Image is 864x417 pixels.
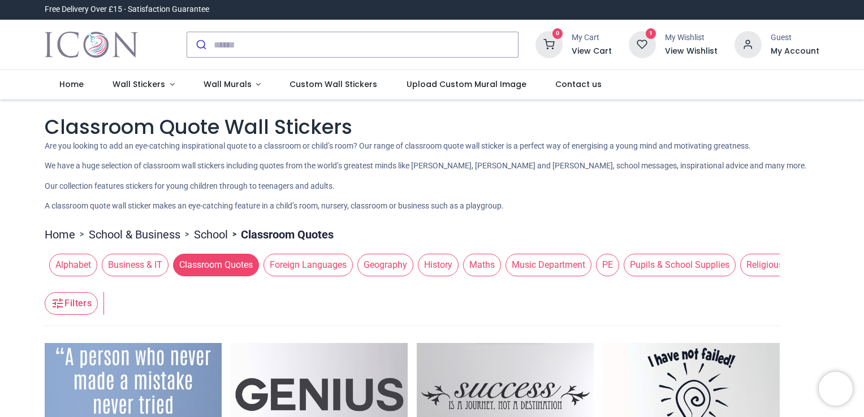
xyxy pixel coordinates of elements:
span: Contact us [555,79,602,90]
span: Pupils & School Supplies [624,254,736,276]
a: 0 [535,40,563,49]
a: View Cart [572,46,612,57]
button: Music Department [501,254,591,276]
button: History [413,254,459,276]
sup: 0 [552,28,563,39]
span: Alphabet [49,254,97,276]
div: My Cart [572,32,612,44]
span: Foreign Languages [263,254,353,276]
span: Wall Stickers [113,79,165,90]
p: We have a huge selection of classroom wall stickers including quotes from the world’s greatest mi... [45,160,819,172]
span: Maths [463,254,501,276]
a: School & Business [89,227,180,242]
a: 1 [629,40,656,49]
span: > [180,229,194,240]
button: Submit [187,32,214,57]
iframe: Brevo live chat [819,372,853,406]
a: Wall Murals [189,70,275,99]
a: School [194,227,228,242]
button: Business & IT [97,254,169,276]
span: Custom Wall Stickers [290,79,377,90]
span: History [418,254,459,276]
button: Filters [45,292,98,315]
button: Foreign Languages [259,254,353,276]
div: Free Delivery Over £15 - Satisfaction Guarantee [45,4,209,15]
sup: 1 [646,28,656,39]
span: Business & IT [102,254,169,276]
button: Alphabet [45,254,97,276]
span: > [75,229,89,240]
span: > [228,229,241,240]
a: Home [45,227,75,242]
span: PE [596,254,619,276]
button: Religious Education [736,254,832,276]
a: My Account [771,46,819,57]
a: Wall Stickers [98,70,189,99]
span: Geography [357,254,413,276]
span: Classroom Quotes [173,254,259,276]
iframe: Customer reviews powered by Trustpilot [582,4,819,15]
p: A classroom quote wall sticker makes an eye-catching feature in a child’s room, nursery, classroo... [45,201,819,212]
button: Maths [459,254,501,276]
span: Wall Murals [204,79,252,90]
a: View Wishlist [665,46,718,57]
img: Icon Wall Stickers [45,29,138,60]
div: Guest [771,32,819,44]
button: Pupils & School Supplies [619,254,736,276]
button: PE [591,254,619,276]
div: My Wishlist [665,32,718,44]
span: Home [59,79,84,90]
li: Classroom Quotes [228,227,334,242]
a: Logo of Icon Wall Stickers [45,29,138,60]
p: Our collection features stickers for young children through to teenagers and adults. [45,181,819,192]
span: Music Department [506,254,591,276]
h1: Classroom Quote Wall Stickers [45,113,819,141]
p: Are you looking to add an eye-catching inspirational quote to a classroom or child’s room? Our ra... [45,141,819,152]
button: Classroom Quotes [169,254,259,276]
button: Geography [353,254,413,276]
span: Religious Education [740,254,832,276]
span: Upload Custom Mural Image [407,79,526,90]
